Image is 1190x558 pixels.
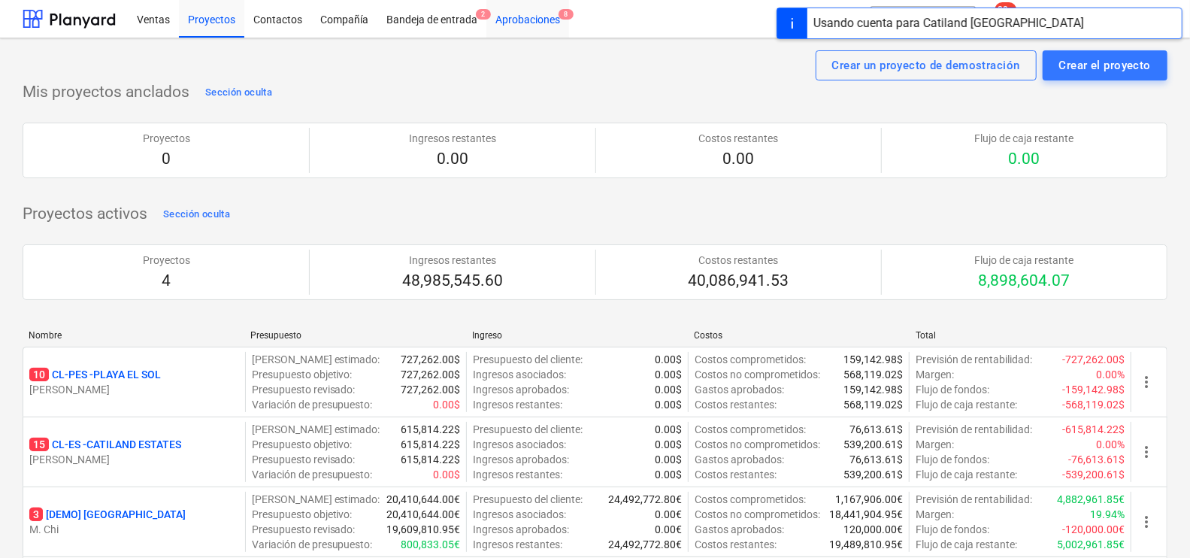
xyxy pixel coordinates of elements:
p: [PERSON_NAME] [29,452,239,467]
p: -159,142.98$ [1062,382,1125,397]
p: Proyectos activos [23,204,147,225]
p: 0 [143,149,190,170]
p: Presupuesto revisado : [252,522,356,537]
p: -615,814.22$ [1062,422,1125,437]
p: Margen : [916,437,954,452]
p: [PERSON_NAME] estimado : [252,352,380,367]
p: Ingresos restantes : [473,467,562,482]
p: 20,410,644.00€ [386,507,460,522]
p: 0.00$ [655,367,682,382]
p: 0.00$ [655,422,682,437]
p: Ingresos asociados : [473,437,566,452]
p: 727,262.00$ [401,367,460,382]
div: 15CL-ES -CATILAND ESTATES[PERSON_NAME] [29,437,239,467]
p: -76,613.61$ [1068,452,1125,467]
p: 120,000.00€ [843,522,903,537]
p: 615,814.22$ [401,437,460,452]
span: 10 [29,368,49,381]
p: Ingresos restantes : [473,397,562,412]
p: Flujo de caja restante : [916,537,1017,552]
div: 10CL-PES -PLAYA EL SOL[PERSON_NAME] [29,367,239,397]
p: Ingresos restantes [402,253,503,268]
p: Proyectos [143,131,190,146]
p: 0.00% [1096,367,1125,382]
p: 615,814.22$ [401,452,460,467]
p: Presupuesto del cliente : [473,352,583,367]
p: Flujo de caja restante [974,253,1073,268]
p: Costos no comprometidos : [695,367,820,382]
p: CL-ES - CATILAND ESTATES [29,437,181,452]
p: 4 [143,271,190,292]
div: Sección oculta [163,206,230,223]
p: Costos restantes : [695,467,777,482]
p: 24,492,772.80€ [608,492,682,507]
p: 0.00$ [655,397,682,412]
p: Previsión de rentabilidad : [916,492,1032,507]
p: 0.00€ [655,522,682,537]
p: [DEMO] [GEOGRAPHIC_DATA] [29,507,186,522]
p: 40,086,941.53 [688,271,789,292]
p: Ingresos aprobados : [473,382,569,397]
p: 20,410,644.00€ [386,492,460,507]
p: Mis proyectos anclados [23,82,189,103]
p: 727,262.00$ [401,382,460,397]
p: 4,882,961.85€ [1057,492,1125,507]
p: -727,262.00$ [1062,352,1125,367]
button: Crear el proyecto [1043,50,1167,80]
p: Presupuesto del cliente : [473,422,583,437]
p: Costos no comprometidos : [695,437,820,452]
div: Crear el proyecto [1059,56,1151,75]
p: 539,200.61$ [843,437,903,452]
span: more_vert [1137,513,1155,531]
p: Costos restantes : [695,397,777,412]
p: -568,119.02$ [1062,397,1125,412]
p: 159,142.98$ [843,352,903,367]
p: Margen : [916,507,954,522]
p: 0.00$ [655,467,682,482]
p: 19.94% [1090,507,1125,522]
p: 0.00$ [655,382,682,397]
p: Flujo de fondos : [916,522,989,537]
p: 615,814.22$ [401,422,460,437]
div: Usando cuenta para Catiland [GEOGRAPHIC_DATA] [813,14,1084,32]
p: 76,613.61$ [849,452,903,467]
button: Sección oculta [201,80,276,105]
p: Presupuesto del cliente : [473,492,583,507]
span: 8 [559,9,574,20]
p: Flujo de caja restante [974,131,1073,146]
p: 0.00€ [655,507,682,522]
p: Gastos aprobados : [695,382,784,397]
p: Costos comprometidos : [695,492,806,507]
div: Presupuesto [250,330,460,341]
p: -539,200.61$ [1062,467,1125,482]
p: 19,489,810.95€ [829,537,903,552]
p: 18,441,904.95€ [829,507,903,522]
p: Costos comprometidos : [695,422,806,437]
span: 15 [29,438,49,451]
p: Presupuesto objetivo : [252,507,353,522]
p: Variación de presupuesto : [252,397,373,412]
p: 0.00$ [433,467,460,482]
p: Ingresos aprobados : [473,522,569,537]
p: 0.00% [1096,437,1125,452]
p: 0.00$ [433,397,460,412]
p: Margen : [916,367,954,382]
div: Ingreso [472,330,682,341]
p: Gastos aprobados : [695,452,784,467]
span: more_vert [1137,443,1155,461]
p: Presupuesto revisado : [252,452,356,467]
div: Nombre [29,330,238,341]
p: 159,142.98$ [843,382,903,397]
p: -120,000.00€ [1062,522,1125,537]
div: Crear un proyecto de demostración [832,56,1020,75]
p: 8,898,604.07 [974,271,1073,292]
span: more_vert [1137,373,1155,391]
p: Presupuesto revisado : [252,382,356,397]
div: 3[DEMO] [GEOGRAPHIC_DATA]M. Chi [29,507,239,537]
p: Presupuesto objetivo : [252,367,353,382]
p: Ingresos asociados : [473,507,566,522]
p: Costos restantes [698,131,778,146]
p: [PERSON_NAME] estimado : [252,492,380,507]
p: 727,262.00$ [401,352,460,367]
p: Flujo de fondos : [916,452,989,467]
